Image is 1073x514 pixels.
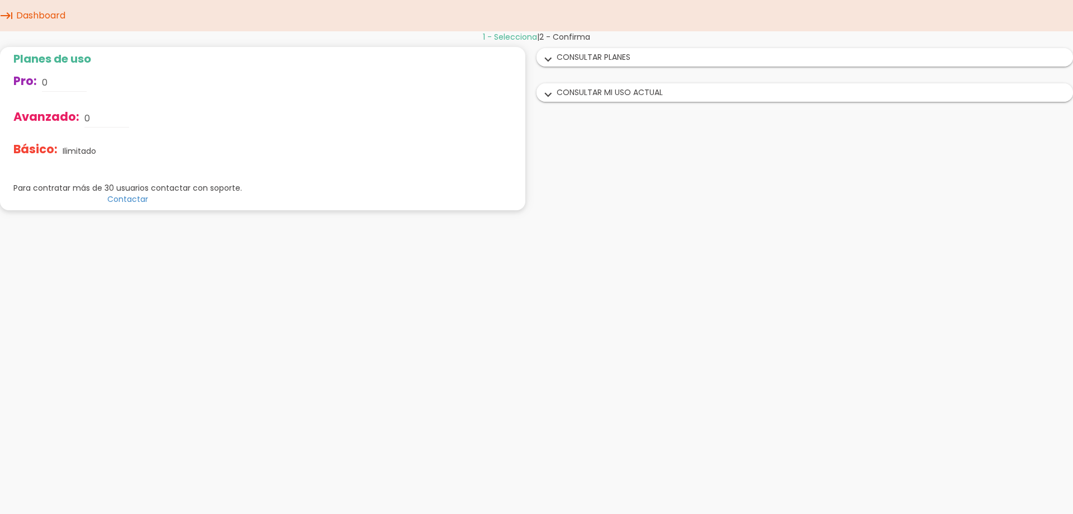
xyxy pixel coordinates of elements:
[13,109,79,125] span: Avanzado:
[13,182,242,194] p: Para contratar más de 30 usuarios contactar con soporte.
[539,53,557,67] i: expand_more
[13,53,242,65] h2: Planes de uso
[13,73,37,89] span: Pro:
[537,84,1072,101] div: CONSULTAR MI USO ACTUAL
[13,141,58,157] span: Básico:
[107,194,148,205] a: Contactar
[63,145,96,157] p: Ilimitado
[539,88,557,102] i: expand_more
[539,31,590,43] span: 2 - Confirma
[537,49,1072,66] div: CONSULTAR PLANES
[483,31,537,43] span: 1 - Selecciona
